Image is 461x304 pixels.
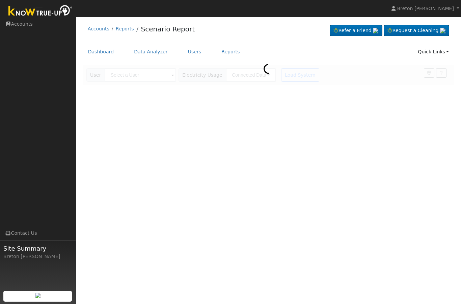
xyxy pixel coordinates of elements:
a: Users [183,46,207,58]
a: Data Analyzer [129,46,173,58]
img: retrieve [35,293,40,298]
a: Dashboard [83,46,119,58]
a: Quick Links [413,46,454,58]
span: Breton [PERSON_NAME] [397,6,454,11]
img: Know True-Up [5,4,76,19]
img: retrieve [440,28,445,33]
img: retrieve [373,28,378,33]
a: Scenario Report [141,25,195,33]
div: Breton [PERSON_NAME] [3,253,72,260]
a: Accounts [88,26,109,31]
a: Reports [216,46,245,58]
a: Request a Cleaning [384,25,449,36]
a: Reports [116,26,134,31]
a: Refer a Friend [330,25,382,36]
span: Site Summary [3,244,72,253]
